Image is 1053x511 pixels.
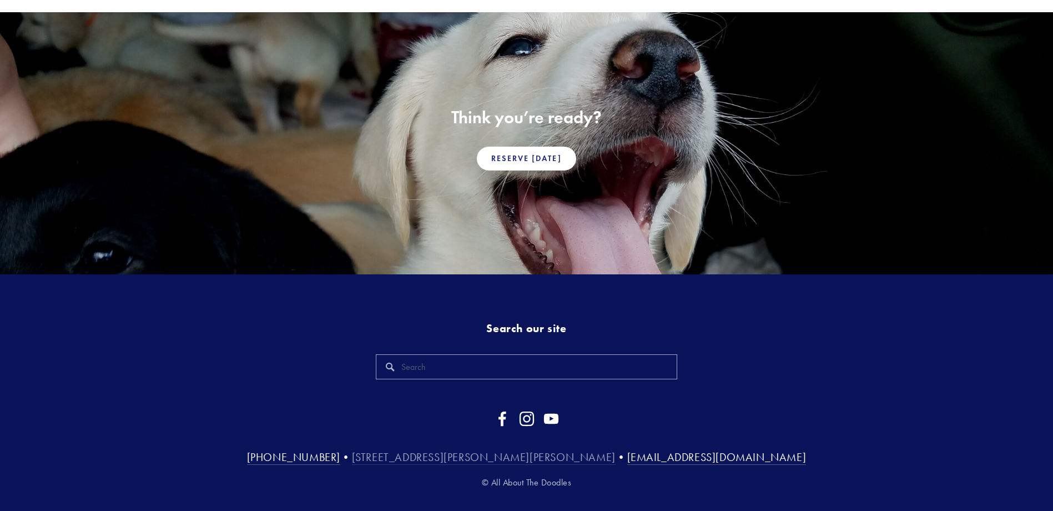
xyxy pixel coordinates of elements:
[376,354,677,379] input: Search
[56,107,997,128] h2: Think you’re ready?
[543,411,559,427] a: YouTube
[247,450,340,465] a: [PHONE_NUMBER]
[56,450,997,464] h3: • •
[352,450,616,465] a: [STREET_ADDRESS][PERSON_NAME][PERSON_NAME]
[627,450,807,465] a: [EMAIL_ADDRESS][DOMAIN_NAME]
[495,411,510,427] a: Facebook
[519,411,535,427] a: Instagram
[56,475,997,490] p: © All About The Doodles
[486,322,566,335] strong: Search our site
[477,147,576,171] a: Reserve [DATE]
